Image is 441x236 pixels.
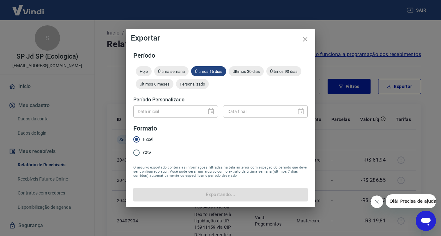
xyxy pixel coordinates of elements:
input: DD/MM/YYYY [223,105,292,117]
iframe: Fechar mensagem [371,195,383,208]
span: Últimos 90 dias [266,69,301,74]
span: Últimos 30 dias [229,69,264,74]
h5: Período [133,52,308,59]
input: DD/MM/YYYY [133,105,202,117]
div: Últimos 30 dias [229,66,264,76]
div: Personalizado [176,79,209,89]
span: Olá! Precisa de ajuda? [4,4,53,10]
h5: Período Personalizado [133,97,308,103]
span: Últimos 15 dias [191,69,226,74]
span: Últimos 6 meses [136,82,173,86]
div: Hoje [136,66,152,76]
div: Última semana [154,66,189,76]
span: Hoje [136,69,152,74]
iframe: Botão para abrir a janela de mensagens [416,211,436,231]
span: Excel [143,136,153,143]
span: O arquivo exportado conterá as informações filtradas na tela anterior com exceção do período que ... [133,165,308,178]
legend: Formato [133,124,157,133]
div: Últimos 90 dias [266,66,301,76]
iframe: Mensagem da empresa [386,194,436,208]
button: close [298,32,313,47]
span: CSV [143,150,151,156]
h4: Exportar [131,34,310,42]
div: Últimos 6 meses [136,79,173,89]
span: Personalizado [176,82,209,86]
div: Últimos 15 dias [191,66,226,76]
span: Última semana [154,69,189,74]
